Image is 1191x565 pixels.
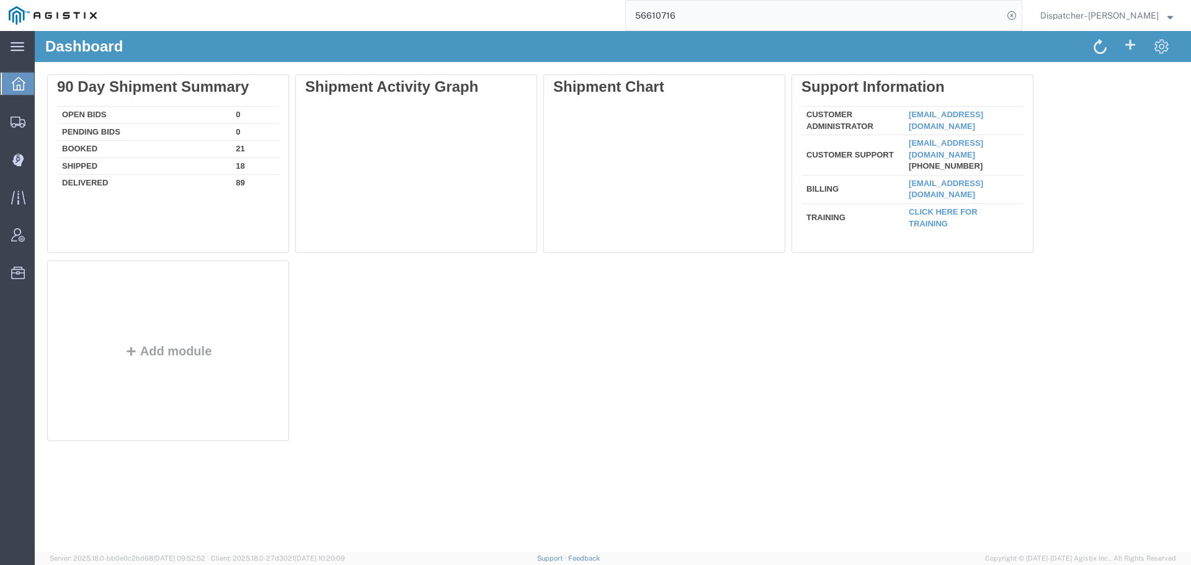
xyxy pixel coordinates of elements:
[869,104,989,145] td: [PHONE_NUMBER]
[50,554,205,562] span: Server: 2025.18.0-bb0e0c2bd68
[86,313,181,327] button: Add module
[985,553,1176,564] span: Copyright © [DATE]-[DATE] Agistix Inc., All Rights Reserved
[196,144,244,158] td: 89
[1040,8,1174,23] button: Dispatcher - [PERSON_NAME]
[767,104,869,145] td: Customer Support
[196,76,244,93] td: 0
[35,31,1191,552] iframe: FS Legacy Container
[874,176,943,197] a: Click here for training
[22,144,196,158] td: Delivered
[767,172,869,198] td: Training
[1040,9,1159,22] span: Dispatcher - Cameron Bowman
[568,554,600,562] a: Feedback
[196,127,244,144] td: 18
[9,6,97,25] img: logo
[874,79,948,100] a: [EMAIL_ADDRESS][DOMAIN_NAME]
[22,127,196,144] td: Shipped
[196,110,244,127] td: 21
[767,47,989,65] div: Support Information
[295,554,345,562] span: [DATE] 10:20:09
[767,144,869,172] td: Billing
[519,47,741,65] div: Shipment Chart
[22,110,196,127] td: Booked
[22,92,196,110] td: Pending Bids
[874,148,948,169] a: [EMAIL_ADDRESS][DOMAIN_NAME]
[874,107,948,128] a: [EMAIL_ADDRESS][DOMAIN_NAME]
[537,554,568,562] a: Support
[626,1,1003,30] input: Search for shipment number, reference number
[767,76,869,104] td: Customer Administrator
[211,554,345,562] span: Client: 2025.18.0-27d3021
[153,554,205,562] span: [DATE] 09:52:52
[196,92,244,110] td: 0
[270,47,493,65] div: Shipment Activity Graph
